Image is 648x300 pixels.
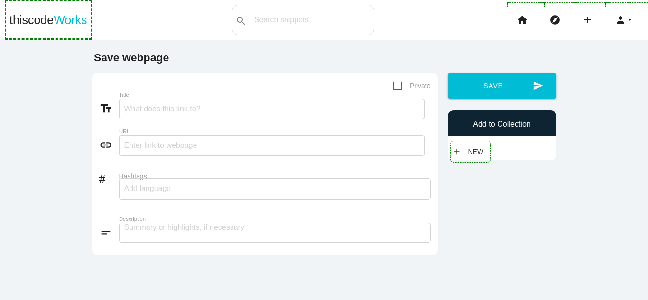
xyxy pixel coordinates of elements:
[453,143,489,160] a: addNew
[119,99,425,119] input: What does this link to?
[615,5,626,35] i: person
[119,216,369,222] label: Description
[9,5,87,35] a: thiscodeWorks
[119,92,369,98] label: Title
[582,5,593,35] i: add
[626,5,634,35] i: arrow_drop_down
[99,102,119,115] i: text_fields
[119,173,431,180] label: Hashtags
[448,73,556,99] button: sendSave
[393,80,431,92] span: Private
[232,5,250,35] button: search
[99,138,119,152] i: link
[99,226,119,239] i: short_text
[94,51,169,64] b: Save webpage
[250,10,374,30] input: Search snippets
[549,5,561,35] i: explore
[533,73,543,99] i: send
[517,5,528,35] i: home
[119,135,425,156] input: Enter link to webpage
[453,143,461,160] i: add
[99,170,119,183] i: #
[235,6,247,36] i: search
[453,120,552,128] h6: Add to Collection
[54,13,87,27] span: Works
[119,128,369,135] label: URL
[124,179,181,199] input: Add language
